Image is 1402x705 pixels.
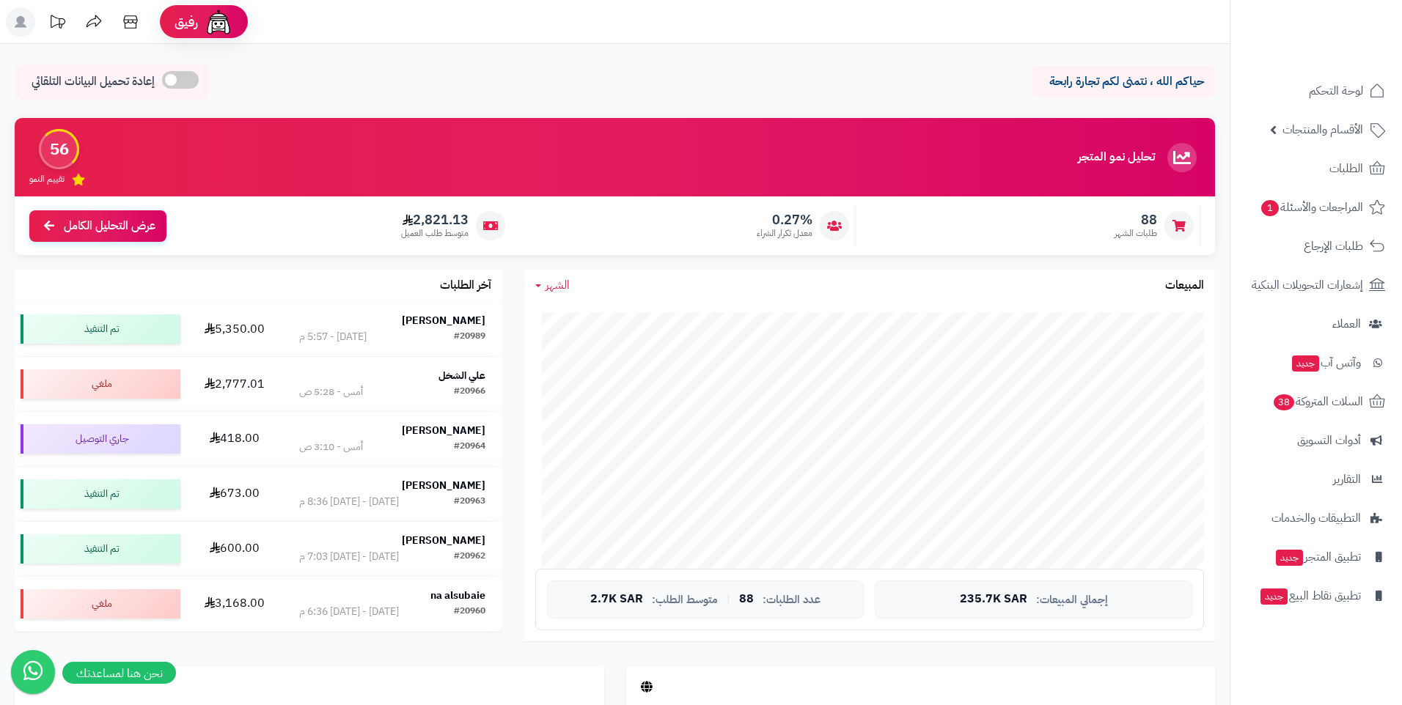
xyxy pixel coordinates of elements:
a: عرض التحليل الكامل [29,210,166,242]
span: وآتس آب [1291,352,1361,373]
div: أمس - 5:28 ص [299,385,363,399]
a: التقارير [1239,462,1393,497]
a: العملاء [1239,306,1393,342]
div: #20966 [454,385,485,399]
span: لوحة التحكم [1309,81,1363,101]
span: تطبيق نقاط البيع [1259,586,1361,606]
div: جاري التوصيل [21,424,180,454]
a: السلات المتروكة38 [1239,384,1393,419]
a: وآتس آبجديد [1239,345,1393,380]
span: متوسط طلب العميل [401,227,469,240]
span: جديد [1292,355,1319,372]
img: ai-face.png [204,7,233,37]
td: 600.00 [186,522,282,576]
span: عدد الطلبات: [763,594,821,606]
div: #20962 [454,550,485,564]
strong: [PERSON_NAME] [402,478,485,493]
a: تحديثات المنصة [39,7,76,40]
span: الشهر [546,276,570,294]
div: [DATE] - [DATE] 7:03 م [299,550,399,564]
strong: [PERSON_NAME] [402,423,485,438]
strong: علي الشخل [438,368,485,383]
span: الطلبات [1329,158,1363,179]
span: 2.7K SAR [590,593,643,606]
span: | [727,594,730,605]
td: 418.00 [186,412,282,466]
span: متوسط الطلب: [652,594,718,606]
td: 2,777.01 [186,357,282,411]
span: التقارير [1333,469,1361,490]
span: تطبيق المتجر [1274,547,1361,567]
a: إشعارات التحويلات البنكية [1239,267,1393,303]
a: طلبات الإرجاع [1239,229,1393,264]
span: رفيق [175,13,198,31]
a: تطبيق المتجرجديد [1239,539,1393,575]
div: [DATE] - 5:57 م [299,330,367,344]
a: الطلبات [1239,151,1393,186]
span: عرض التحليل الكامل [64,218,155,235]
a: لوحة التحكم [1239,73,1393,108]
div: تم التنفيذ [21,479,180,509]
span: المراجعات والأسئلة [1260,197,1363,218]
strong: [PERSON_NAME] [402,533,485,548]
span: الأقسام والمنتجات [1282,119,1363,140]
span: السلات المتروكة [1272,391,1363,412]
span: 88 [1115,212,1157,228]
a: التطبيقات والخدمات [1239,501,1393,536]
span: أدوات التسويق [1297,430,1361,451]
td: 3,168.00 [186,577,282,631]
span: 2,821.13 [401,212,469,228]
span: إجمالي المبيعات: [1036,594,1108,606]
span: طلبات الإرجاع [1304,236,1363,256]
td: 5,350.00 [186,302,282,356]
span: 235.7K SAR [960,593,1027,606]
a: تطبيق نقاط البيعجديد [1239,578,1393,613]
strong: na alsubaie [430,588,485,603]
span: التطبيقات والخدمات [1271,508,1361,528]
p: حياكم الله ، نتمنى لكم تجارة رابحة [1043,73,1204,90]
div: تم التنفيذ [21,314,180,344]
div: تم التنفيذ [21,534,180,564]
a: أدوات التسويق [1239,423,1393,458]
div: #20964 [454,440,485,454]
div: أمس - 3:10 ص [299,440,363,454]
div: #20960 [454,605,485,619]
h3: آخر الطلبات [440,279,491,292]
div: [DATE] - [DATE] 8:36 م [299,495,399,509]
div: ملغي [21,369,180,399]
td: 673.00 [186,467,282,521]
h3: المبيعات [1165,279,1204,292]
a: الشهر [535,277,570,294]
span: العملاء [1332,314,1361,334]
a: المراجعات والأسئلة1 [1239,190,1393,225]
span: معدل تكرار الشراء [757,227,812,240]
span: جديد [1260,588,1288,605]
span: 1 [1261,200,1279,216]
span: إعادة تحميل البيانات التلقائي [32,73,155,90]
span: جديد [1276,550,1303,566]
div: #20963 [454,495,485,509]
div: ملغي [21,589,180,619]
div: #20989 [454,330,485,344]
span: 38 [1274,394,1294,410]
span: تقييم النمو [29,173,65,185]
span: إشعارات التحويلات البنكية [1252,275,1363,295]
span: 0.27% [757,212,812,228]
span: 88 [739,593,754,606]
strong: [PERSON_NAME] [402,313,485,328]
div: [DATE] - [DATE] 6:36 م [299,605,399,619]
span: طلبات الشهر [1115,227,1157,240]
h3: تحليل نمو المتجر [1078,151,1155,164]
